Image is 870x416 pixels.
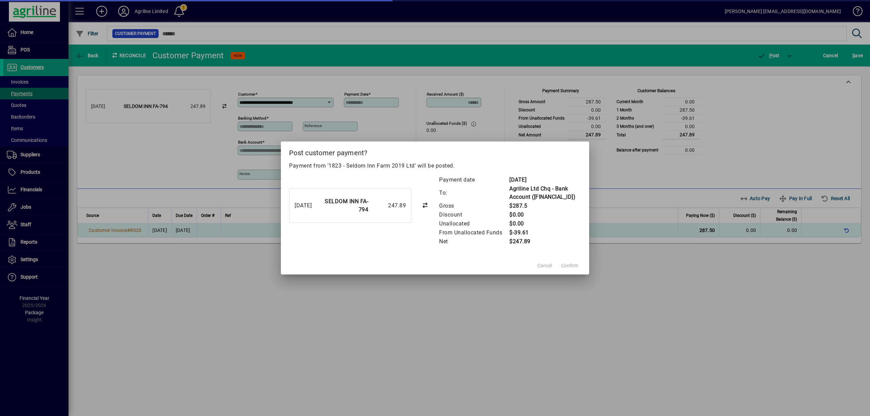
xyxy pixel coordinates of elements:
td: From Unallocated Funds [439,228,509,237]
div: 247.89 [372,201,406,210]
td: $287.5 [509,201,581,210]
strong: SELDOM INN FA-794 [325,198,368,213]
div: [DATE] [295,201,318,210]
td: Net [439,237,509,246]
td: $0.00 [509,219,581,228]
td: $247.89 [509,237,581,246]
td: Discount [439,210,509,219]
td: To: [439,184,509,201]
td: Unallocated [439,219,509,228]
td: Gross [439,201,509,210]
td: Agriline Ltd Chq - Bank Account ([FINANCIAL_ID]) [509,184,581,201]
td: [DATE] [509,175,581,184]
h2: Post customer payment? [281,142,589,161]
td: $-39.61 [509,228,581,237]
td: Payment date [439,175,509,184]
p: Payment from '1823 - Seldom Inn Farm 2019 Ltd' will be posted. [289,162,581,170]
td: $0.00 [509,210,581,219]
